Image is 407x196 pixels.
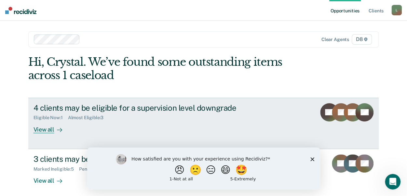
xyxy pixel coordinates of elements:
div: Almost Eligible : 3 [68,115,109,120]
div: 4 clients may be eligible for a supervision level downgrade [34,103,262,113]
div: Clear agents [321,37,349,42]
iframe: Survey by Kim from Recidiviz [87,147,320,189]
div: Pending : 1 [79,166,104,172]
img: Recidiviz [5,7,36,14]
iframe: Intercom live chat [385,174,400,189]
button: L [391,5,402,15]
div: Marked Ineligible : 5 [34,166,79,172]
a: 4 clients may be eligible for a supervision level downgradeEligible Now:1Almost Eligible:3View all [28,98,379,149]
div: View all [34,120,70,133]
span: D8 [352,34,372,45]
div: Hi, Crystal. We’ve found some outstanding items across 1 caseload [28,55,309,82]
div: 3 clients may be eligible for early discharge [34,154,262,164]
div: View all [34,172,70,184]
div: Eligible Now : 1 [34,115,68,120]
